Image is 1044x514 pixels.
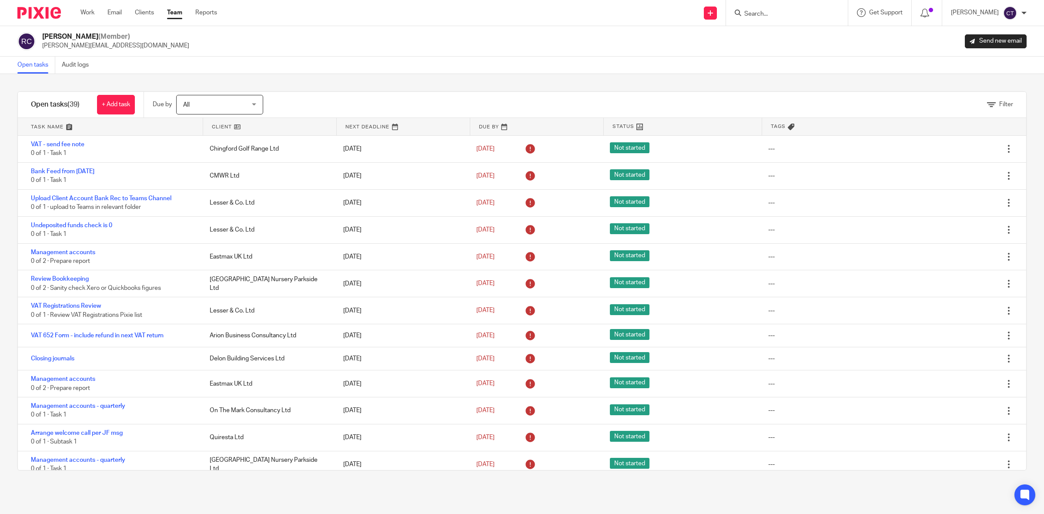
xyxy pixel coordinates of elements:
[31,312,142,318] span: 0 of 1 · Review VAT Registrations Pixie list
[42,41,189,50] p: [PERSON_NAME][EMAIL_ADDRESS][DOMAIN_NAME]
[17,57,55,74] a: Open tasks
[31,249,95,255] a: Management accounts
[335,167,468,185] div: [DATE]
[610,377,649,388] span: Not started
[31,222,112,228] a: Undeposited funds check is 0
[335,194,468,212] div: [DATE]
[768,225,775,234] div: ---
[476,200,495,206] span: [DATE]
[167,8,182,17] a: Team
[201,194,335,212] div: Lesser & Co. Ltd
[476,281,495,287] span: [DATE]
[17,32,36,50] img: svg%3E
[335,248,468,265] div: [DATE]
[201,271,335,297] div: [GEOGRAPHIC_DATA] Nursery Parkside Ltd
[201,402,335,419] div: On The Mark Consultancy Ltd
[610,352,649,363] span: Not started
[610,142,649,153] span: Not started
[335,275,468,292] div: [DATE]
[31,356,74,362] a: Closing journals
[195,8,217,17] a: Reports
[201,302,335,319] div: Lesser & Co. Ltd
[335,402,468,419] div: [DATE]
[768,406,775,415] div: ---
[31,100,80,109] h1: Open tasks
[31,403,125,409] a: Management accounts - quarterly
[610,304,649,315] span: Not started
[201,248,335,265] div: Eastmax UK Ltd
[335,327,468,344] div: [DATE]
[476,380,495,386] span: [DATE]
[768,433,775,442] div: ---
[335,140,468,158] div: [DATE]
[768,460,775,469] div: ---
[476,407,495,413] span: [DATE]
[476,308,495,314] span: [DATE]
[31,303,101,309] a: VAT Registrations Review
[612,123,634,130] span: Status
[31,466,67,472] span: 0 of 1 · Task 1
[107,8,122,17] a: Email
[98,33,130,40] span: (Member)
[476,146,495,152] span: [DATE]
[610,431,649,442] span: Not started
[768,279,775,288] div: ---
[67,101,80,108] span: (39)
[97,95,135,114] a: + Add task
[335,375,468,393] div: [DATE]
[476,434,495,440] span: [DATE]
[31,141,84,148] a: VAT - send fee note
[201,140,335,158] div: Chingford Golf Range Ltd
[610,250,649,261] span: Not started
[201,167,335,185] div: CMWR Ltd
[201,350,335,367] div: Delon Building Services Ltd
[768,380,775,388] div: ---
[31,258,90,264] span: 0 of 2 · Prepare report
[62,57,95,74] a: Audit logs
[31,385,90,391] span: 0 of 2 · Prepare report
[201,327,335,344] div: Arion Business Consultancy Ltd
[768,331,775,340] div: ---
[31,204,141,210] span: 0 of 1 · upload to Teams in relevant folder
[183,102,190,108] span: All
[135,8,154,17] a: Clients
[869,10,903,16] span: Get Support
[610,223,649,234] span: Not started
[1003,6,1017,20] img: svg%3E
[610,277,649,288] span: Not started
[201,429,335,446] div: Quiresta Ltd
[31,151,67,157] span: 0 of 1 · Task 1
[335,429,468,446] div: [DATE]
[476,173,495,179] span: [DATE]
[743,10,822,18] input: Search
[771,123,786,130] span: Tags
[31,430,123,436] a: Arrange welcome call per JF msg
[951,8,999,17] p: [PERSON_NAME]
[31,276,89,282] a: Review Bookkeeping
[610,196,649,207] span: Not started
[31,412,67,418] span: 0 of 1 · Task 1
[31,231,67,237] span: 0 of 1 · Task 1
[153,100,172,109] p: Due by
[476,461,495,467] span: [DATE]
[476,254,495,260] span: [DATE]
[999,101,1013,108] span: Filter
[965,34,1027,48] a: Send new email
[335,456,468,473] div: [DATE]
[31,168,94,175] a: Bank Feed from [DATE]
[610,458,649,469] span: Not started
[31,285,161,291] span: 0 of 2 · Sanity check Xero or Quickbooks figures
[31,177,67,183] span: 0 of 1 · Task 1
[768,354,775,363] div: ---
[31,195,171,202] a: Upload Client Account Bank Rec to Teams Channel
[201,375,335,393] div: Eastmax UK Ltd
[80,8,94,17] a: Work
[476,227,495,233] span: [DATE]
[476,333,495,339] span: [DATE]
[31,333,164,339] a: VAT 652 Form - include refund in next VAT return
[31,457,125,463] a: Management accounts - quarterly
[335,302,468,319] div: [DATE]
[768,252,775,261] div: ---
[768,306,775,315] div: ---
[17,7,61,19] img: Pixie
